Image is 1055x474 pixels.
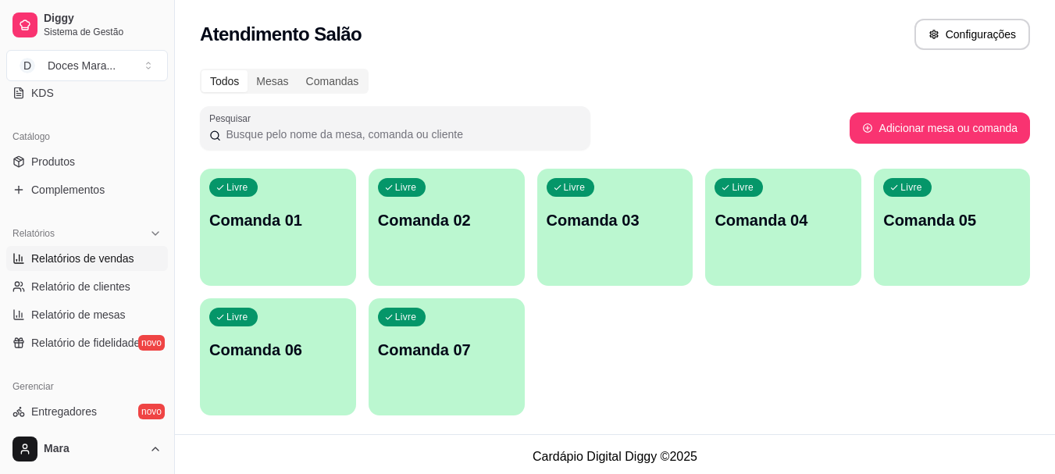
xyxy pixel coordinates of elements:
[6,430,168,468] button: Mara
[705,169,861,286] button: LivreComanda 04
[226,311,248,323] p: Livre
[209,112,256,125] label: Pesquisar
[6,80,168,105] a: KDS
[6,50,168,81] button: Select a team
[200,22,362,47] h2: Atendimento Salão
[715,209,852,231] p: Comanda 04
[31,279,130,294] span: Relatório de clientes
[874,169,1030,286] button: LivreComanda 05
[209,339,347,361] p: Comanda 06
[6,374,168,399] div: Gerenciar
[732,181,754,194] p: Livre
[537,169,693,286] button: LivreComanda 03
[378,209,515,231] p: Comanda 02
[226,181,248,194] p: Livre
[395,311,417,323] p: Livre
[44,12,162,26] span: Diggy
[12,227,55,240] span: Relatórios
[564,181,586,194] p: Livre
[248,70,297,92] div: Mesas
[883,209,1021,231] p: Comanda 05
[547,209,684,231] p: Comanda 03
[369,169,525,286] button: LivreComanda 02
[20,58,35,73] span: D
[395,181,417,194] p: Livre
[6,149,168,174] a: Produtos
[201,70,248,92] div: Todos
[31,182,105,198] span: Complementos
[850,112,1030,144] button: Adicionar mesa ou comanda
[6,124,168,149] div: Catálogo
[298,70,368,92] div: Comandas
[31,154,75,169] span: Produtos
[44,442,143,456] span: Mara
[900,181,922,194] p: Livre
[914,19,1030,50] button: Configurações
[31,251,134,266] span: Relatórios de vendas
[6,330,168,355] a: Relatório de fidelidadenovo
[221,127,581,142] input: Pesquisar
[369,298,525,415] button: LivreComanda 07
[6,177,168,202] a: Complementos
[31,85,54,101] span: KDS
[6,302,168,327] a: Relatório de mesas
[31,307,126,323] span: Relatório de mesas
[6,6,168,44] a: DiggySistema de Gestão
[200,298,356,415] button: LivreComanda 06
[378,339,515,361] p: Comanda 07
[44,26,162,38] span: Sistema de Gestão
[209,209,347,231] p: Comanda 01
[31,404,97,419] span: Entregadores
[6,246,168,271] a: Relatórios de vendas
[6,399,168,424] a: Entregadoresnovo
[31,335,140,351] span: Relatório de fidelidade
[6,274,168,299] a: Relatório de clientes
[200,169,356,286] button: LivreComanda 01
[48,58,116,73] div: Doces Mara ...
